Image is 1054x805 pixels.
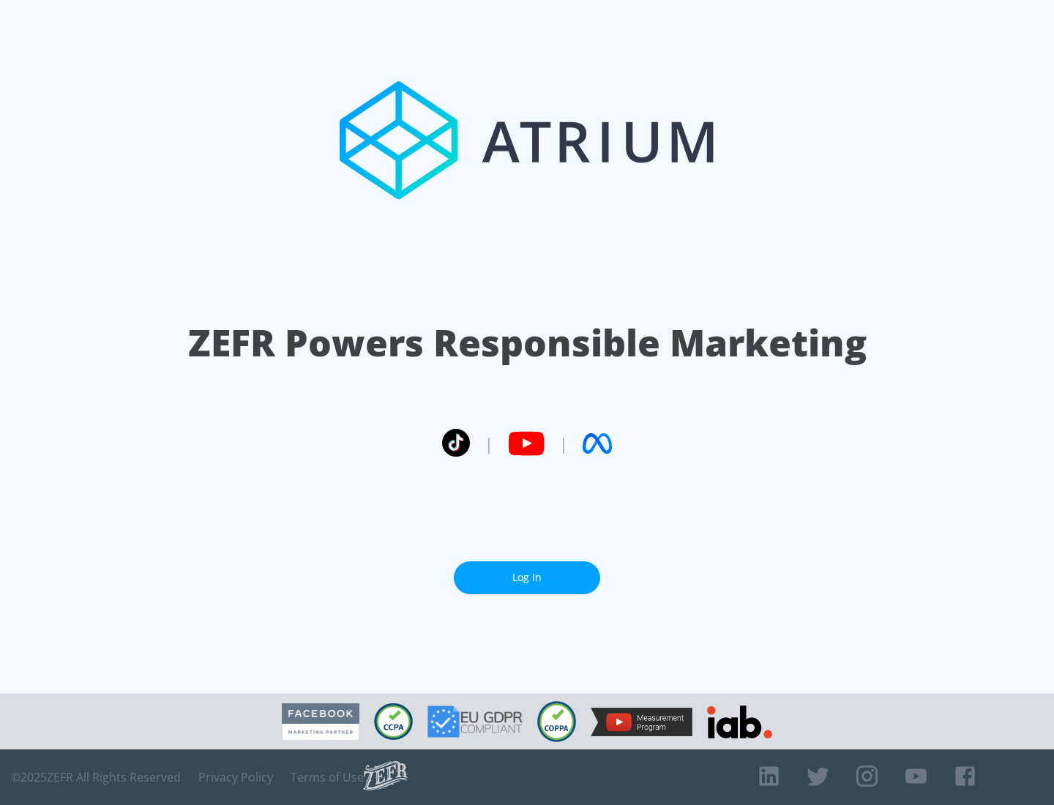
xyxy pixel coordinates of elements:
img: COPPA Compliant [537,701,576,742]
img: CCPA Compliant [374,703,413,740]
a: Privacy Policy [198,770,273,785]
a: Log In [454,561,600,594]
img: YouTube Measurement Program [591,708,692,736]
img: GDPR Compliant [427,705,523,738]
img: IAB [707,705,772,738]
img: Facebook Marketing Partner [282,703,359,741]
a: Terms of Use [291,770,364,785]
span: © 2025 ZEFR All Rights Reserved [11,770,181,785]
span: | [559,433,568,454]
h1: ZEFR Powers Responsible Marketing [188,318,867,368]
span: | [485,433,493,454]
